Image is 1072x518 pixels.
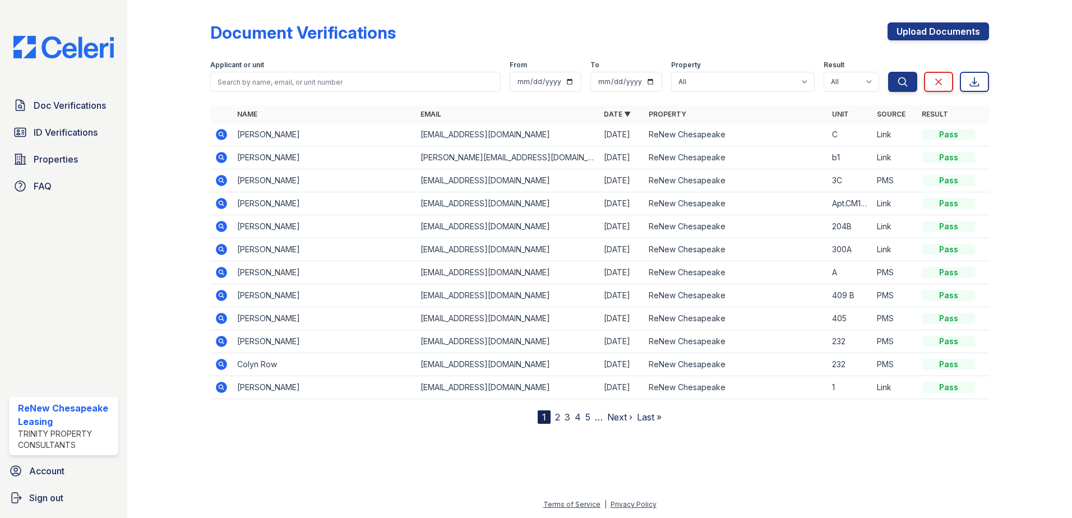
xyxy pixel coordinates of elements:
[233,353,416,376] td: Colyn Row
[872,353,917,376] td: PMS
[872,284,917,307] td: PMS
[599,215,644,238] td: [DATE]
[585,411,590,423] a: 5
[599,261,644,284] td: [DATE]
[233,169,416,192] td: [PERSON_NAME]
[872,192,917,215] td: Link
[9,148,118,170] a: Properties
[538,410,551,424] div: 1
[599,353,644,376] td: [DATE]
[421,110,441,118] a: Email
[9,121,118,144] a: ID Verifications
[233,123,416,146] td: [PERSON_NAME]
[922,110,948,118] a: Result
[233,192,416,215] td: [PERSON_NAME]
[416,215,599,238] td: [EMAIL_ADDRESS][DOMAIN_NAME]
[590,61,599,70] label: To
[922,175,976,186] div: Pass
[922,152,976,163] div: Pass
[18,401,114,428] div: ReNew Chesapeake Leasing
[644,284,828,307] td: ReNew Chesapeake
[922,244,976,255] div: Pass
[828,123,872,146] td: C
[416,330,599,353] td: [EMAIL_ADDRESS][DOMAIN_NAME]
[644,353,828,376] td: ReNew Chesapeake
[828,169,872,192] td: 3C
[4,36,123,58] img: CE_Logo_Blue-a8612792a0a2168367f1c8372b55b34899dd931a85d93a1a3d3e32e68fde9ad4.png
[828,284,872,307] td: 409 B
[237,110,257,118] a: Name
[416,238,599,261] td: [EMAIL_ADDRESS][DOMAIN_NAME]
[9,94,118,117] a: Doc Verifications
[4,487,123,509] a: Sign out
[922,290,976,301] div: Pass
[649,110,686,118] a: Property
[416,307,599,330] td: [EMAIL_ADDRESS][DOMAIN_NAME]
[599,238,644,261] td: [DATE]
[888,22,989,40] a: Upload Documents
[604,500,607,508] div: |
[922,336,976,347] div: Pass
[922,267,976,278] div: Pass
[922,382,976,393] div: Pass
[922,221,976,232] div: Pass
[9,175,118,197] a: FAQ
[922,359,976,370] div: Pass
[543,500,600,508] a: Terms of Service
[872,169,917,192] td: PMS
[832,110,849,118] a: Unit
[828,146,872,169] td: b1
[416,353,599,376] td: [EMAIL_ADDRESS][DOMAIN_NAME]
[510,61,527,70] label: From
[599,376,644,399] td: [DATE]
[872,215,917,238] td: Link
[922,129,976,140] div: Pass
[416,146,599,169] td: [PERSON_NAME][EMAIL_ADDRESS][DOMAIN_NAME]
[233,330,416,353] td: [PERSON_NAME]
[828,261,872,284] td: A
[233,307,416,330] td: [PERSON_NAME]
[565,411,570,423] a: 3
[828,353,872,376] td: 232
[34,126,98,139] span: ID Verifications
[644,146,828,169] td: ReNew Chesapeake
[644,330,828,353] td: ReNew Chesapeake
[233,215,416,238] td: [PERSON_NAME]
[416,284,599,307] td: [EMAIL_ADDRESS][DOMAIN_NAME]
[233,238,416,261] td: [PERSON_NAME]
[671,61,701,70] label: Property
[607,411,632,423] a: Next ›
[599,146,644,169] td: [DATE]
[828,376,872,399] td: 1
[922,198,976,209] div: Pass
[872,238,917,261] td: Link
[644,215,828,238] td: ReNew Chesapeake
[872,123,917,146] td: Link
[29,491,63,505] span: Sign out
[828,215,872,238] td: 204B
[18,428,114,451] div: Trinity Property Consultants
[599,123,644,146] td: [DATE]
[416,261,599,284] td: [EMAIL_ADDRESS][DOMAIN_NAME]
[34,99,106,112] span: Doc Verifications
[644,307,828,330] td: ReNew Chesapeake
[877,110,905,118] a: Source
[34,179,52,193] span: FAQ
[611,500,657,508] a: Privacy Policy
[210,72,501,92] input: Search by name, email, or unit number
[828,192,872,215] td: Apt.CM114523
[604,110,631,118] a: Date ▼
[233,261,416,284] td: [PERSON_NAME]
[416,376,599,399] td: [EMAIL_ADDRESS][DOMAIN_NAME]
[644,376,828,399] td: ReNew Chesapeake
[233,376,416,399] td: [PERSON_NAME]
[416,123,599,146] td: [EMAIL_ADDRESS][DOMAIN_NAME]
[824,61,844,70] label: Result
[595,410,603,424] span: …
[872,376,917,399] td: Link
[34,152,78,166] span: Properties
[644,123,828,146] td: ReNew Chesapeake
[210,22,396,43] div: Document Verifications
[828,307,872,330] td: 405
[637,411,662,423] a: Last »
